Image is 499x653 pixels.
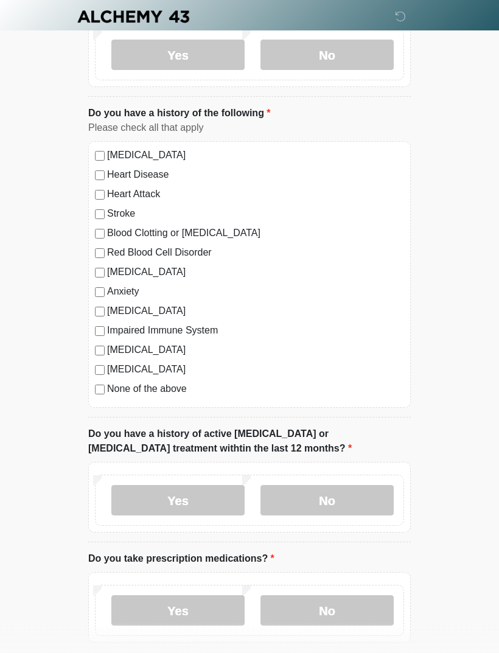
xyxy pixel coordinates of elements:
label: Do you have a history of active [MEDICAL_DATA] or [MEDICAL_DATA] treatment withtin the last 12 mo... [88,427,411,456]
label: None of the above [107,382,404,397]
input: Heart Disease [95,171,105,181]
label: Heart Disease [107,168,404,183]
label: [MEDICAL_DATA] [107,148,404,163]
img: Alchemy 43 Logo [76,9,190,24]
label: No [260,40,394,71]
label: Yes [111,486,245,516]
input: [MEDICAL_DATA] [95,346,105,356]
div: Please check all that apply [88,121,411,136]
input: Heart Attack [95,190,105,200]
input: [MEDICAL_DATA] [95,268,105,278]
input: [MEDICAL_DATA] [95,366,105,375]
label: Heart Attack [107,187,404,202]
label: Yes [111,40,245,71]
label: Do you take prescription medications? [88,552,274,567]
label: Anxiety [107,285,404,299]
label: Blood Clotting or [MEDICAL_DATA] [107,226,404,241]
label: Yes [111,596,245,626]
input: Impaired Immune System [95,327,105,337]
label: Do you have a history of the following [88,107,271,121]
input: Blood Clotting or [MEDICAL_DATA] [95,229,105,239]
label: [MEDICAL_DATA] [107,343,404,358]
label: Impaired Immune System [107,324,404,338]
label: [MEDICAL_DATA] [107,304,404,319]
input: Stroke [95,210,105,220]
input: [MEDICAL_DATA] [95,152,105,161]
input: Red Blood Cell Disorder [95,249,105,259]
label: No [260,486,394,516]
input: None of the above [95,385,105,395]
label: [MEDICAL_DATA] [107,363,404,377]
input: [MEDICAL_DATA] [95,307,105,317]
label: Red Blood Cell Disorder [107,246,404,260]
label: No [260,596,394,626]
label: Stroke [107,207,404,222]
label: [MEDICAL_DATA] [107,265,404,280]
input: Anxiety [95,288,105,298]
